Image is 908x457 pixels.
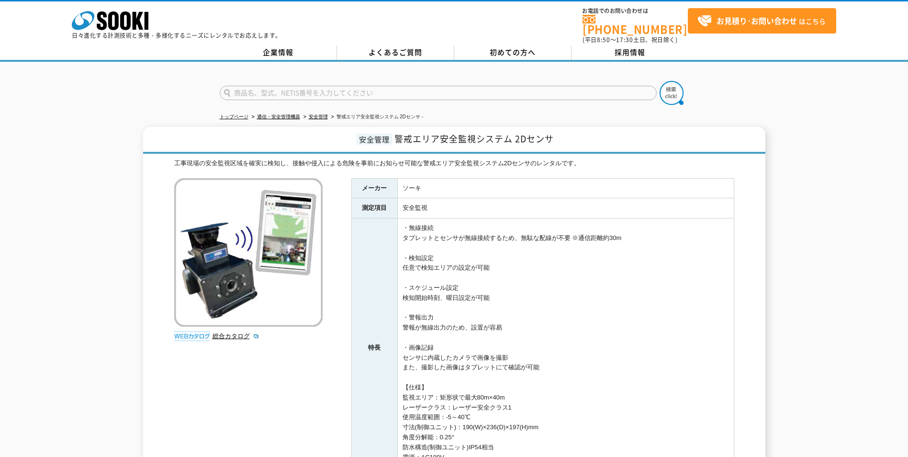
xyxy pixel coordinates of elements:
a: 総合カタログ [213,332,259,340]
div: 工事現場の安全監視区域を確実に検知し、接触や侵入による危険を事前にお知らせ可能な警戒エリア安全監視システム2Dセンサのレンタルです。 [174,159,734,169]
span: 初めての方へ [490,47,536,57]
span: 安全管理 [357,134,392,145]
span: 警戒エリア安全監視システム 2Dセンサ [394,132,554,145]
span: はこちら [697,14,826,28]
img: btn_search.png [660,81,684,105]
a: お見積り･お問い合わせはこちら [688,8,836,34]
span: (平日 ～ 土日、祝日除く) [583,35,677,44]
td: ソーキ [397,178,734,198]
input: 商品名、型式、NETIS番号を入力してください [220,86,657,100]
td: 安全監視 [397,198,734,218]
strong: お見積り･お問い合わせ [717,15,797,26]
span: 17:30 [616,35,633,44]
li: 警戒エリア安全監視システム 2Dセンサ - [329,112,424,122]
span: 8:50 [597,35,610,44]
a: よくあるご質問 [337,46,454,60]
a: 初めての方へ [454,46,572,60]
a: トップページ [220,114,248,119]
a: 企業情報 [220,46,337,60]
a: [PHONE_NUMBER] [583,15,688,34]
p: 日々進化する計測技術と多種・多様化するニーズにレンタルでお応えします。 [72,33,281,38]
img: 警戒エリア安全監視システム 2Dセンサ - [174,178,323,327]
img: webカタログ [174,331,210,341]
a: 採用情報 [572,46,689,60]
a: 通信・安全管理機器 [257,114,300,119]
span: お電話でのお問い合わせは [583,8,688,14]
a: 安全管理 [309,114,328,119]
th: 測定項目 [351,198,397,218]
th: メーカー [351,178,397,198]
